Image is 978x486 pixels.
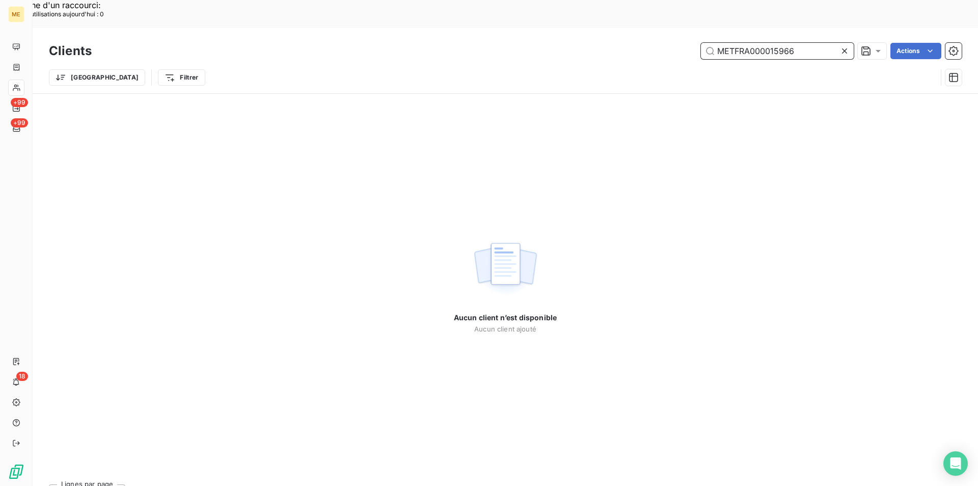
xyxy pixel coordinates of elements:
[8,464,24,480] img: Logo LeanPay
[16,372,28,381] span: 18
[158,69,205,86] button: Filtrer
[701,43,854,59] input: Rechercher
[474,325,536,333] span: Aucun client ajouté
[49,69,145,86] button: [GEOGRAPHIC_DATA]
[890,43,941,59] button: Actions
[49,42,92,60] h3: Clients
[943,451,968,476] div: Open Intercom Messenger
[454,313,557,323] span: Aucun client n’est disponible
[11,98,28,107] span: +99
[11,118,28,127] span: +99
[473,237,538,300] img: empty state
